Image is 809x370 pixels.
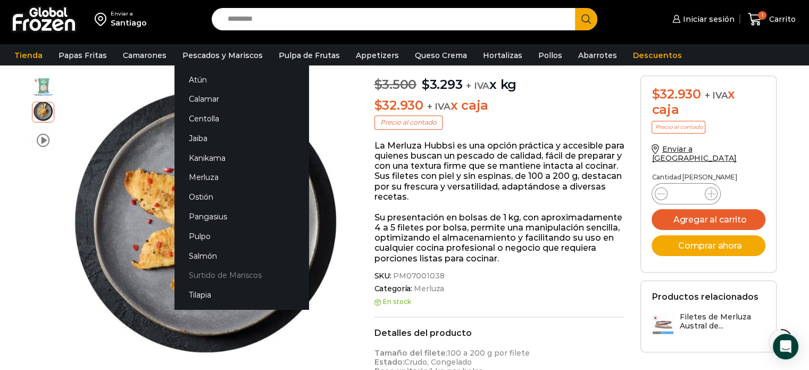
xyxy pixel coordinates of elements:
[427,101,451,112] span: + IVA
[374,328,625,338] h2: Detalles del producto
[374,97,423,113] bdi: 32.930
[177,45,268,65] a: Pescados y Mariscos
[758,11,766,20] span: 1
[174,285,308,305] a: Tilapia
[174,109,308,129] a: Centolla
[174,89,308,109] a: Calamar
[391,272,445,281] span: PM07001038
[466,80,489,91] span: + IVA
[422,77,463,92] bdi: 3.293
[174,226,308,246] a: Pulpo
[652,87,765,118] div: x caja
[32,101,54,122] span: plato-merluza
[111,10,147,18] div: Enviar a
[652,174,765,181] p: Cantidad [PERSON_NAME]
[766,14,796,24] span: Carrito
[174,129,308,149] a: Jaiba
[652,235,765,256] button: Comprar ahora
[374,212,625,264] p: Su presentación en bolsas de 1 kg, con aproximadamente 4 a 5 filetes por bolsa, permite una manip...
[652,313,765,335] a: Filetes de Merluza Austral de...
[174,187,308,207] a: Ostión
[174,70,308,89] a: Atún
[374,77,382,92] span: $
[679,313,765,331] h3: Filetes de Merluza Austral de...
[652,292,758,302] h2: Productos relacionados
[374,348,447,358] strong: Tamaño del filete:
[374,77,417,92] bdi: 3.500
[374,284,625,293] span: Categoría:
[773,334,798,359] div: Open Intercom Messenger
[374,357,404,367] strong: Estado:
[174,148,308,168] a: Kanikama
[745,7,798,32] a: 1 Carrito
[676,186,696,201] input: Product quantity
[374,97,382,113] span: $
[174,246,308,266] a: Salmón
[422,77,430,92] span: $
[670,9,735,30] a: Iniciar sesión
[374,116,443,129] p: Precio al contado
[628,45,687,65] a: Descuentos
[95,10,111,28] img: address-field-icon.svg
[118,45,172,65] a: Camarones
[174,207,308,227] a: Pangasius
[53,45,112,65] a: Papas Fritas
[374,272,625,281] span: SKU:
[652,209,765,230] button: Agregar al carrito
[111,18,147,28] div: Santiago
[652,86,660,102] span: $
[374,298,625,306] p: En stock
[704,90,728,101] span: + IVA
[533,45,568,65] a: Pollos
[374,98,625,113] p: x caja
[575,8,597,30] button: Search button
[412,284,444,293] a: Merluza
[351,45,404,65] a: Appetizers
[652,86,700,102] bdi: 32.930
[652,144,737,163] a: Enviar a [GEOGRAPHIC_DATA]
[174,266,308,285] a: Surtido de Mariscos
[374,141,625,202] p: La Merluza Hubbsi es una opción práctica y accesible para quienes buscan un pescado de calidad, f...
[273,45,345,65] a: Pulpa de Frutas
[174,168,308,187] a: Merluza
[410,45,472,65] a: Queso Crema
[573,45,622,65] a: Abarrotes
[9,45,48,65] a: Tienda
[478,45,528,65] a: Hortalizas
[32,76,54,97] span: filete de merluza
[680,14,735,24] span: Iniciar sesión
[652,121,705,134] p: Precio al contado
[374,66,625,93] p: x kg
